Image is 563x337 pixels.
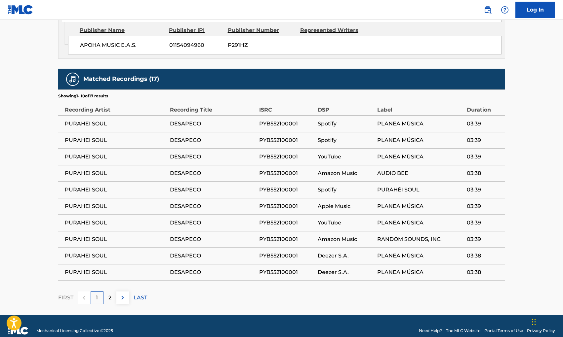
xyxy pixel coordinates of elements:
span: DESAPEGO [170,268,256,276]
span: 03:38 [467,268,502,276]
p: 2 [108,294,111,302]
iframe: Chat Widget [530,305,563,337]
span: DESAPEGO [170,120,256,128]
span: PLANEA MÚSICA [377,202,463,210]
span: 03:39 [467,235,502,243]
span: AUDIO BEE [377,169,463,177]
a: Privacy Policy [527,328,555,334]
span: Amazon Music [318,169,374,177]
span: Spotify [318,186,374,194]
div: Recording Title [170,99,256,114]
a: Portal Terms of Use [484,328,523,334]
span: PURAHEI SOUL [65,235,167,243]
span: 03:39 [467,153,502,161]
span: Deezer S.A. [318,268,374,276]
a: Public Search [481,3,494,17]
p: 1 [96,294,98,302]
span: P291HZ [228,41,295,49]
span: Apple Music [318,202,374,210]
span: Amazon Music [318,235,374,243]
span: Mechanical Licensing Collective © 2025 [36,328,113,334]
span: 03:39 [467,186,502,194]
span: PYB552100001 [259,169,314,177]
img: search [484,6,492,14]
span: 03:39 [467,202,502,210]
div: ISRC [259,99,314,114]
span: DESAPEGO [170,186,256,194]
div: Publisher Number [228,26,295,34]
span: PYB552100001 [259,219,314,227]
span: 03:38 [467,252,502,260]
span: PYB552100001 [259,186,314,194]
span: PURAHEI SOUL [65,202,167,210]
span: PYB552100001 [259,235,314,243]
span: 03:39 [467,120,502,128]
a: The MLC Website [446,328,480,334]
h5: Matched Recordings (17) [83,75,159,83]
span: PLANEA MÚSICA [377,120,463,128]
div: Label [377,99,463,114]
span: PURAHEI SOUL [65,252,167,260]
span: Spotify [318,120,374,128]
span: PYB552100001 [259,268,314,276]
span: DESAPEGO [170,235,256,243]
span: PURAHEI SOUL [65,153,167,161]
span: DESAPEGO [170,202,256,210]
span: DESAPEGO [170,169,256,177]
span: PLANEA MÚSICA [377,136,463,144]
span: PLANEA MÚSICA [377,219,463,227]
span: DESAPEGO [170,252,256,260]
span: Deezer S.A. [318,252,374,260]
span: YouTube [318,153,374,161]
div: Duration [467,99,502,114]
span: PURAHEI SOUL [65,268,167,276]
span: PURAHEI SOUL [65,169,167,177]
span: PURAHÉI SOUL [377,186,463,194]
span: PYB552100001 [259,202,314,210]
span: PURAHEI SOUL [65,120,167,128]
span: PURAHEI SOUL [65,186,167,194]
img: right [119,294,127,302]
span: Spotify [318,136,374,144]
div: Publisher IPI [169,26,223,34]
span: PYB552100001 [259,153,314,161]
div: Represented Writers [300,26,368,34]
img: Matched Recordings [69,75,77,83]
p: LAST [134,294,147,302]
div: Publisher Name [80,26,164,34]
span: PLANEA MÚSICA [377,153,463,161]
p: Showing 1 - 10 of 17 results [58,93,108,99]
span: DESAPEGO [170,153,256,161]
span: PYB552100001 [259,252,314,260]
span: PYB552100001 [259,136,314,144]
span: 01154094960 [169,41,223,49]
div: Widget de chat [530,305,563,337]
img: logo [8,327,28,335]
span: PLANEA MÚSICA [377,252,463,260]
span: RANDOM SOUNDS, INC. [377,235,463,243]
div: DSP [318,99,374,114]
p: FIRST [58,294,73,302]
div: Help [498,3,511,17]
img: MLC Logo [8,5,33,15]
img: help [501,6,509,14]
span: DESAPEGO [170,219,256,227]
span: 03:39 [467,219,502,227]
span: 03:38 [467,169,502,177]
div: Arrastrar [532,312,536,332]
span: PLANEA MÚSICA [377,268,463,276]
a: Need Help? [419,328,442,334]
span: PURAHEI SOUL [65,219,167,227]
span: YouTube [318,219,374,227]
span: 03:39 [467,136,502,144]
span: DESAPEGO [170,136,256,144]
span: PURAHEI SOUL [65,136,167,144]
span: APOHA MUSIC E.A.S. [80,41,164,49]
div: Recording Artist [65,99,167,114]
a: Log In [515,2,555,18]
span: PYB552100001 [259,120,314,128]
